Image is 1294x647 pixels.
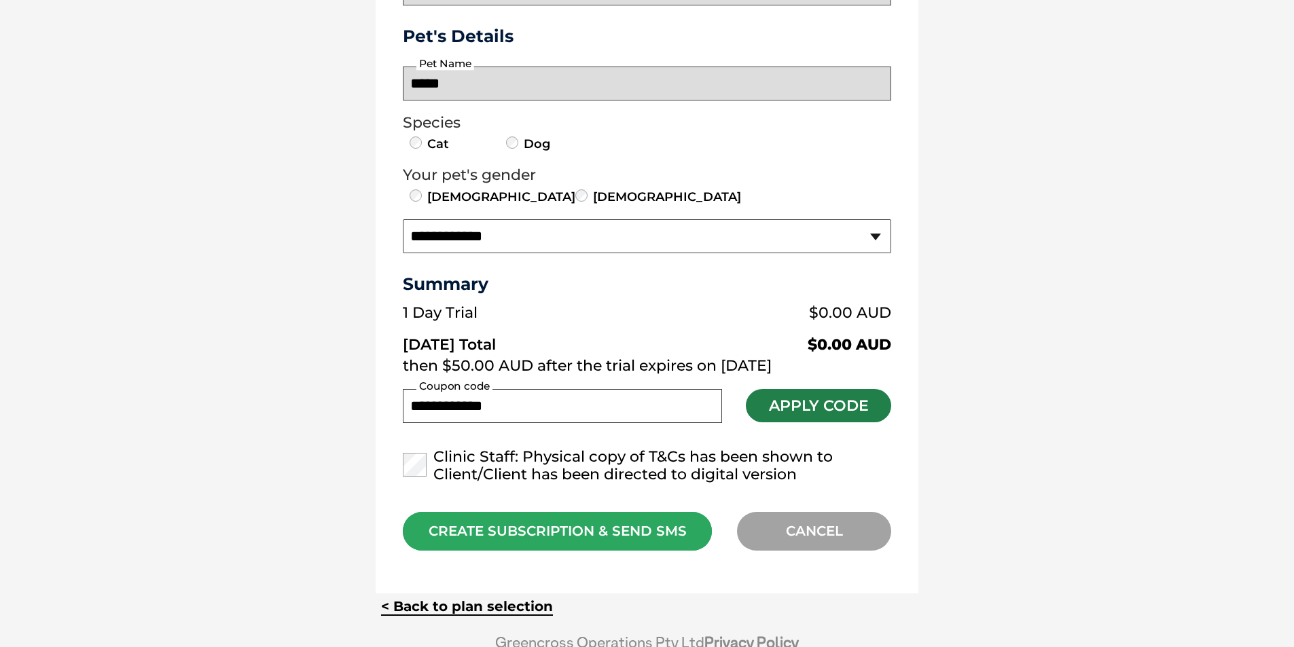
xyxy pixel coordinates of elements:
td: [DATE] Total [403,325,660,354]
td: $0.00 AUD [660,325,891,354]
legend: Species [403,114,891,132]
legend: Your pet's gender [403,166,891,184]
input: Clinic Staff: Physical copy of T&Cs has been shown to Client/Client has been directed to digital ... [403,453,427,477]
h3: Summary [403,274,891,294]
button: Apply Code [746,389,891,422]
label: Coupon code [416,380,492,392]
td: $0.00 AUD [660,301,891,325]
td: 1 Day Trial [403,301,660,325]
h3: Pet's Details [397,26,897,46]
td: then $50.00 AUD after the trial expires on [DATE] [403,354,891,378]
div: CANCEL [737,512,891,551]
a: < Back to plan selection [381,598,553,615]
label: Clinic Staff: Physical copy of T&Cs has been shown to Client/Client has been directed to digital ... [403,448,891,483]
div: CREATE SUBSCRIPTION & SEND SMS [403,512,712,551]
